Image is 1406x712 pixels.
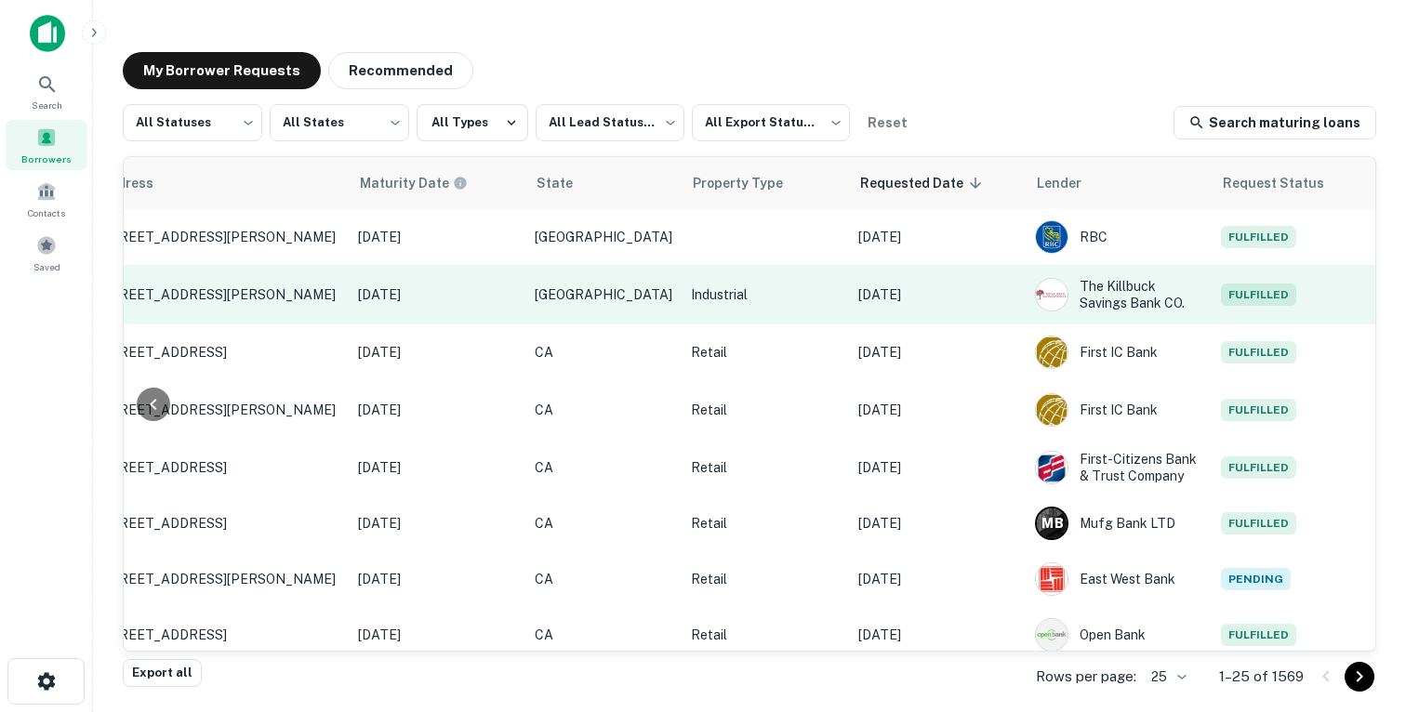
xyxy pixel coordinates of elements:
[1036,336,1068,368] img: picture
[1035,507,1202,540] div: Mufg Bank LTD
[535,569,672,589] p: CA
[1035,562,1202,596] div: East West Bank
[857,104,917,141] button: Reset
[123,659,202,687] button: Export all
[1037,172,1106,194] span: Lender
[1026,157,1212,209] th: Lender
[691,513,840,534] p: Retail
[98,229,339,245] p: [STREET_ADDRESS][PERSON_NAME]
[535,227,672,247] p: [GEOGRAPHIC_DATA]
[98,344,339,361] p: [STREET_ADDRESS]
[360,173,449,193] h6: Maturity Date
[682,157,849,209] th: Property Type
[360,173,468,193] div: Maturity dates displayed may be estimated. Please contact the lender for the most accurate maturi...
[1035,278,1202,311] div: The Killbuck Savings Bank CO.
[1035,618,1202,652] div: Open Bank
[88,157,349,209] th: Address
[858,400,1016,420] p: [DATE]
[6,66,87,116] a: Search
[1174,106,1376,139] a: Search maturing loans
[858,625,1016,645] p: [DATE]
[98,515,339,532] p: [STREET_ADDRESS]
[358,513,516,534] p: [DATE]
[691,625,840,645] p: Retail
[535,400,672,420] p: CA
[1212,157,1379,209] th: Request Status
[358,342,516,363] p: [DATE]
[6,228,87,278] a: Saved
[535,513,672,534] p: CA
[1221,283,1296,306] span: Fulfilled
[858,569,1016,589] p: [DATE]
[1345,662,1374,692] button: Go to next page
[691,284,840,305] p: Industrial
[537,172,597,194] span: State
[849,157,1026,209] th: Requested Date
[693,172,807,194] span: Property Type
[28,205,65,220] span: Contacts
[535,284,672,305] p: [GEOGRAPHIC_DATA]
[1035,220,1202,254] div: RBC
[1221,456,1296,479] span: Fulfilled
[98,459,339,476] p: [STREET_ADDRESS]
[535,625,672,645] p: CA
[1221,399,1296,421] span: Fulfilled
[328,52,473,89] button: Recommended
[1035,336,1202,369] div: First IC Bank
[691,400,840,420] p: Retail
[860,172,988,194] span: Requested Date
[98,286,339,303] p: [STREET_ADDRESS][PERSON_NAME]
[417,104,528,141] button: All Types
[1223,172,1348,194] span: Request Status
[1221,226,1296,248] span: Fulfilled
[123,52,321,89] button: My Borrower Requests
[858,227,1016,247] p: [DATE]
[1036,394,1068,426] img: picture
[1221,341,1296,363] span: Fulfilled
[99,172,178,194] span: Address
[1144,664,1189,691] div: 25
[1036,563,1068,595] img: picture
[1041,514,1063,534] p: M B
[692,99,850,147] div: All Export Statuses
[536,99,684,147] div: All Lead Statuses
[1036,221,1068,253] img: picture
[535,342,672,363] p: CA
[1221,568,1291,590] span: Pending
[1036,666,1136,688] p: Rows per page:
[32,98,62,112] span: Search
[1036,619,1068,651] img: picture
[1036,452,1068,483] img: picture
[858,284,1016,305] p: [DATE]
[98,402,339,418] p: [STREET_ADDRESS][PERSON_NAME]
[360,173,492,193] span: Maturity dates displayed may be estimated. Please contact the lender for the most accurate maturi...
[98,626,339,643] p: [STREET_ADDRESS]
[691,342,840,363] p: Retail
[358,625,516,645] p: [DATE]
[358,284,516,305] p: [DATE]
[349,157,525,209] th: Maturity dates displayed may be estimated. Please contact the lender for the most accurate maturi...
[1313,563,1406,653] iframe: Chat Widget
[858,342,1016,363] p: [DATE]
[123,99,262,147] div: All Statuses
[21,152,72,166] span: Borrowers
[33,259,60,274] span: Saved
[270,99,409,147] div: All States
[858,457,1016,478] p: [DATE]
[30,15,65,52] img: capitalize-icon.png
[358,457,516,478] p: [DATE]
[535,457,672,478] p: CA
[1035,393,1202,427] div: First IC Bank
[691,457,840,478] p: Retail
[6,174,87,224] a: Contacts
[6,120,87,170] a: Borrowers
[358,227,516,247] p: [DATE]
[1221,512,1296,534] span: Fulfilled
[691,569,840,589] p: Retail
[358,569,516,589] p: [DATE]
